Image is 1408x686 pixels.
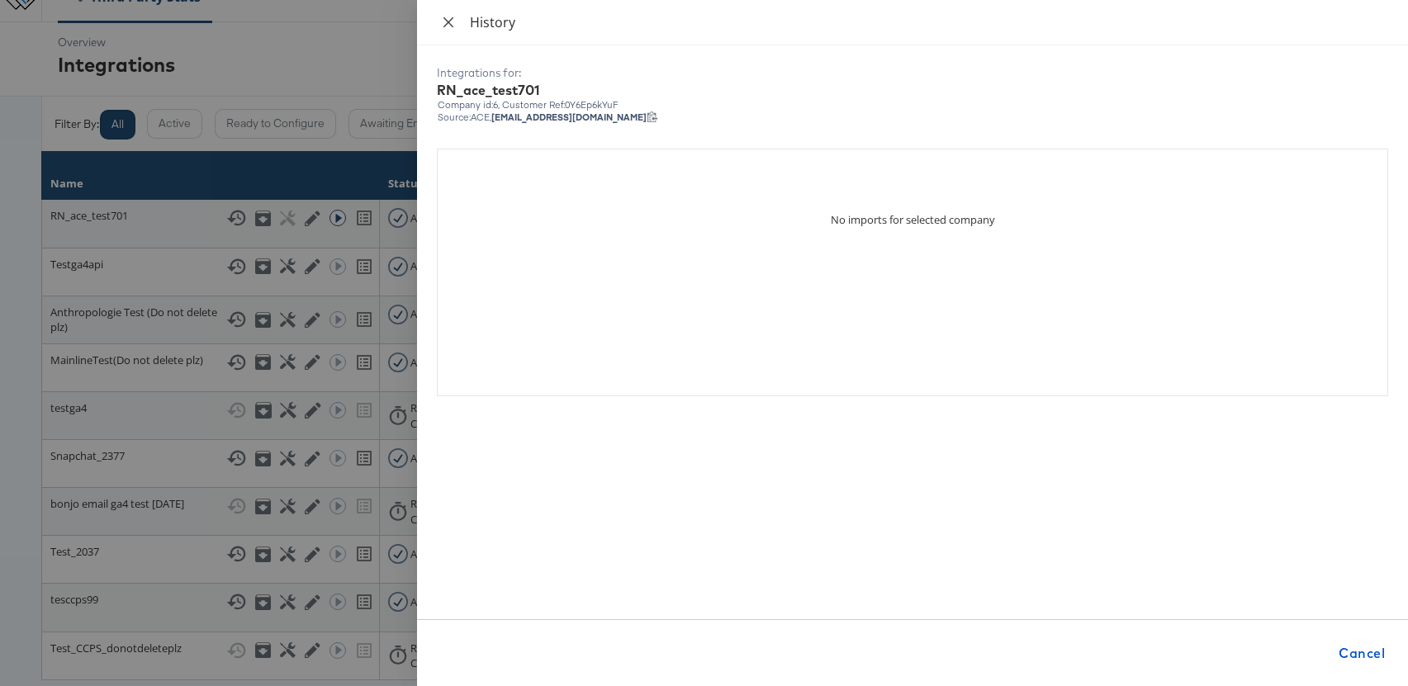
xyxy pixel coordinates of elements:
span: Cancel [1339,641,1385,665]
strong: [EMAIL_ADDRESS][DOMAIN_NAME] [491,111,647,123]
button: Cancel [1332,636,1391,669]
span: close [442,16,455,29]
div: RN_ace_test701 [437,81,1388,100]
div: Source: ACE, [438,111,1387,122]
div: Company id: 6 , Customer Ref: 0Y6Ep6kYuF [437,99,1388,111]
div: Integrations for: [437,65,1388,81]
div: History [470,13,1388,31]
button: Close [437,15,460,31]
div: No imports for selected company [831,149,995,228]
